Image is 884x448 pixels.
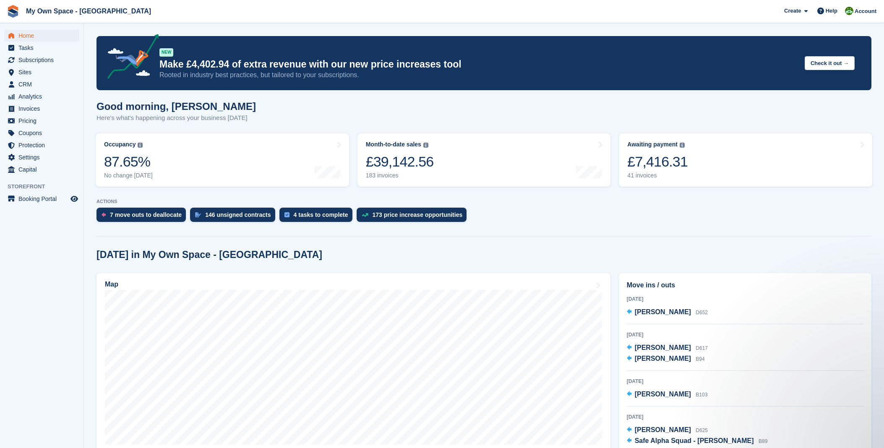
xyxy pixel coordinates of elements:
p: Here's what's happening across your business [DATE] [96,113,256,123]
span: [PERSON_NAME] [635,355,691,362]
a: menu [4,91,79,102]
img: price-adjustments-announcement-icon-8257ccfd72463d97f412b2fc003d46551f7dbcb40ab6d574587a9cd5c0d94... [100,34,159,82]
button: Check it out → [805,56,855,70]
div: £39,142.56 [366,153,434,170]
span: D617 [696,345,708,351]
img: icon-info-grey-7440780725fd019a000dd9b08b2336e03edf1995a4989e88bcd33f0948082b44.svg [138,143,143,148]
span: Pricing [18,115,69,127]
a: 173 price increase opportunities [357,208,471,226]
span: Account [855,7,876,16]
a: menu [4,115,79,127]
div: No change [DATE] [104,172,153,179]
a: 4 tasks to complete [279,208,357,226]
a: [PERSON_NAME] B103 [627,389,708,400]
span: B89 [759,438,767,444]
div: 7 move outs to deallocate [110,211,182,218]
span: Booking Portal [18,193,69,205]
h2: [DATE] in My Own Space - [GEOGRAPHIC_DATA] [96,249,322,260]
img: price_increase_opportunities-93ffe204e8149a01c8c9dc8f82e8f89637d9d84a8eef4429ea346261dce0b2c0.svg [362,213,368,217]
a: menu [4,151,79,163]
span: [PERSON_NAME] [635,308,691,315]
span: Analytics [18,91,69,102]
a: [PERSON_NAME] B94 [627,354,705,365]
span: D652 [696,310,708,315]
div: 183 invoices [366,172,434,179]
img: stora-icon-8386f47178a22dfd0bd8f6a31ec36ba5ce8667c1dd55bd0f319d3a0aa187defe.svg [7,5,19,18]
p: ACTIONS [96,199,871,204]
div: 4 tasks to complete [294,211,348,218]
a: Occupancy 87.65% No change [DATE] [96,133,349,187]
span: Coupons [18,127,69,139]
div: [DATE] [627,331,863,339]
a: [PERSON_NAME] D625 [627,425,708,436]
span: CRM [18,78,69,90]
span: Help [826,7,837,15]
h2: Move ins / outs [627,280,863,290]
div: [DATE] [627,413,863,421]
span: Home [18,30,69,42]
span: [PERSON_NAME] [635,426,691,433]
a: menu [4,42,79,54]
a: menu [4,193,79,205]
div: 173 price increase opportunities [373,211,463,218]
img: Keely [845,7,853,15]
a: menu [4,30,79,42]
span: D625 [696,427,708,433]
h2: Map [105,281,118,288]
img: task-75834270c22a3079a89374b754ae025e5fb1db73e45f91037f5363f120a921f8.svg [284,212,289,217]
a: menu [4,127,79,139]
div: Occupancy [104,141,136,148]
a: 7 move outs to deallocate [96,208,190,226]
a: Awaiting payment £7,416.31 41 invoices [619,133,872,187]
span: Subscriptions [18,54,69,66]
a: menu [4,164,79,175]
span: Settings [18,151,69,163]
div: NEW [159,48,173,57]
h1: Good morning, [PERSON_NAME] [96,101,256,112]
a: [PERSON_NAME] D652 [627,307,708,318]
a: Safe Alpha Squad - [PERSON_NAME] B89 [627,436,768,447]
span: B94 [696,356,704,362]
div: £7,416.31 [627,153,688,170]
p: Make £4,402.94 of extra revenue with our new price increases tool [159,58,798,70]
img: icon-info-grey-7440780725fd019a000dd9b08b2336e03edf1995a4989e88bcd33f0948082b44.svg [680,143,685,148]
span: Storefront [8,182,83,191]
div: Awaiting payment [627,141,678,148]
div: 87.65% [104,153,153,170]
a: My Own Space - [GEOGRAPHIC_DATA] [23,4,154,18]
span: Invoices [18,103,69,115]
a: menu [4,66,79,78]
img: move_outs_to_deallocate_icon-f764333ba52eb49d3ac5e1228854f67142a1ed5810a6f6cc68b1a99e826820c5.svg [102,212,106,217]
div: Month-to-date sales [366,141,421,148]
span: Capital [18,164,69,175]
div: 146 unsigned contracts [205,211,271,218]
p: Rooted in industry best practices, but tailored to your subscriptions. [159,70,798,80]
span: [PERSON_NAME] [635,391,691,398]
a: menu [4,139,79,151]
a: menu [4,78,79,90]
span: Tasks [18,42,69,54]
span: [PERSON_NAME] [635,344,691,351]
div: [DATE] [627,295,863,303]
div: [DATE] [627,378,863,385]
img: icon-info-grey-7440780725fd019a000dd9b08b2336e03edf1995a4989e88bcd33f0948082b44.svg [423,143,428,148]
img: contract_signature_icon-13c848040528278c33f63329250d36e43548de30e8caae1d1a13099fd9432cc5.svg [195,212,201,217]
div: 41 invoices [627,172,688,179]
span: Sites [18,66,69,78]
a: 146 unsigned contracts [190,208,279,226]
a: menu [4,103,79,115]
span: B103 [696,392,707,398]
span: Safe Alpha Squad - [PERSON_NAME] [635,437,754,444]
a: Month-to-date sales £39,142.56 183 invoices [357,133,611,187]
a: menu [4,54,79,66]
span: Protection [18,139,69,151]
span: Create [784,7,801,15]
a: [PERSON_NAME] D617 [627,343,708,354]
a: Preview store [69,194,79,204]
